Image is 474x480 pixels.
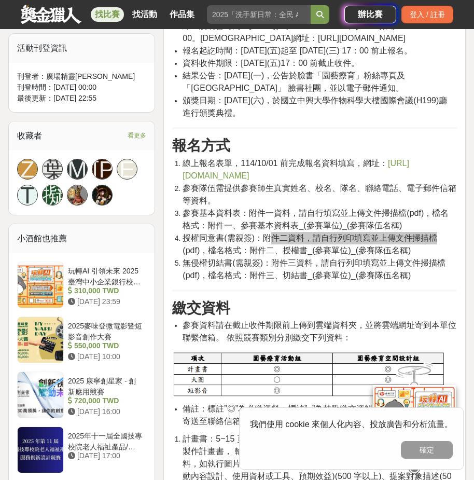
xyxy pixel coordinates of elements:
div: 登入 / 註冊 [401,6,453,23]
a: 擬 [42,185,63,205]
div: 2025 康寧創星家 - 創新應用競賽 [68,376,142,395]
a: M [67,159,88,180]
a: 作品集 [165,7,199,22]
a: 找比賽 [91,7,124,22]
span: 收藏者 [17,131,42,140]
a: 找活動 [128,7,161,22]
span: 線上報名表單，114/10/01 前完成報名資料填寫，網址： [183,159,388,168]
input: 2025「洗手新日常：全民 ALL IN」洗手歌全台徵選 [207,5,311,24]
span: 參賽基本資料表：附件一資料，請自行填寫並上傳文件掃描檔(pdf)，檔名格式：附件一、參賽基本資料表_(參賽單位)_(參賽隊伍名稱) [183,209,449,230]
div: [DATE] 10:00 [68,351,142,362]
a: Avatar [67,185,88,205]
a: 辦比賽 [344,6,396,23]
span: 無侵權切結書(需親簽)：附件三資料，請自行列印填寫並上傳文件掃描檔(pdf)，檔名格式：附件三、切結書_(參賽單位)_(參賽隊伍名稱) [183,258,445,280]
a: 玩轉AI 引領未來 2025臺灣中小企業銀行校園金融科技創意挑戰賽 310,000 TWD [DATE] 23:59 [17,262,146,308]
div: 720,000 TWD [68,395,142,406]
a: T [17,185,38,205]
a: [PERSON_NAME] [92,159,113,180]
a: Avatar [92,185,113,205]
span: 資料收件期限：[DATE](五)17：00 前截止收件。 [183,59,359,67]
button: 確定 [401,441,453,459]
div: 550,000 TWD [68,340,142,351]
div: 最後更新： [DATE] 22:55 [17,93,146,104]
span: 報名起訖時間：[DATE](五)起至 [DATE](三) 17：00 前止報名。 [183,46,412,55]
div: [DATE] 17:00 [68,450,142,461]
span: 結果公告：[DATE](一)，公告於臉書「園藝療育」粉絲專頁及「[GEOGRAPHIC_DATA]」 臉書社團，並以電子郵件通知。 [183,71,405,92]
a: 2025年十一屆全國技專校院老人福祉產品/服務創新設計競賽 [DATE] 17:00 [17,427,146,473]
span: 線上說明會時間：[DATE](三)19：00~20：00、[DATE](四)10： 00~11：00。[DEMOGRAPHIC_DATA]網址：[URL][DOMAIN_NAME] [183,21,447,43]
div: 小酒館也推薦 [9,224,155,253]
div: 刊登時間： [DATE] 00:00 [17,82,146,93]
strong: 報名方式 [172,138,230,154]
img: 15580bad-16b2-4a5e-a28b-6ed3f50797f4.png [172,351,446,396]
img: Avatar [92,185,112,205]
img: d2146d9a-e6f6-4337-9592-8cefde37ba6b.png [373,385,456,454]
a: Z [17,159,38,180]
span: 參賽資料請在截止收件期限前上傳到雲端資料夾，並將雲端網址寄到本單位聯繫信箱。 依照競賽類別分別繳交下列資料： [183,321,456,342]
span: 我們使用 cookie 來個人化內容、投放廣告和分析流量。 [250,420,453,429]
div: 2025年十一屆全國技專校院老人福祉產品/服務創新設計競賽 [68,431,142,450]
div: 310,000 TWD [68,285,142,296]
strong: 繳交資料 [172,300,230,316]
a: 2025 康寧創星家 - 創新應用競賽 720,000 TWD [DATE] 16:00 [17,372,146,418]
div: 2025麥味登微電影暨短影音創作大賽 [68,321,142,340]
span: 授權同意書(需親簽)：附件二資料，請自行列印填寫並上傳文件掃描檔(pdf)，檔名格式：附件二、授權書_(參賽單位)_(參賽隊伍名稱) [183,234,437,255]
img: Avatar [67,185,87,205]
div: [DATE] 23:59 [68,296,142,307]
span: 看更多 [128,130,146,141]
div: 活動刊登資訊 [9,34,155,63]
a: 2025麥味登微電影暨短影音創作大賽 550,000 TWD [DATE] 10:00 [17,317,146,363]
a: [URL][DOMAIN_NAME] [183,159,409,180]
div: [DATE] 16:00 [68,406,142,417]
div: 刊登者： 廣場精靈[PERSON_NAME] [17,71,146,82]
div: 玩轉AI 引領未來 2025臺灣中小企業銀行校園金融科技創意挑戰賽 [68,266,142,285]
span: 備註：標註”◎”為必繳資料；標註”○”為鼓勵繳交資料。 繳交資料於期限內寄送至聯絡信箱，並收到回信即完成報名並可進入審核。 [183,404,450,426]
span: 頒獎日期：[DATE](六)，於國立中興大學作物科學大樓國際會議(H199)廳 進行頒獎典禮。 [183,96,447,117]
a: 葉 [42,159,63,180]
span: 參賽隊伍需提供參賽師生真實姓名、校名、隊名、聯絡電話、電子郵件信箱等資料。 [183,184,456,205]
a: E [117,159,137,180]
